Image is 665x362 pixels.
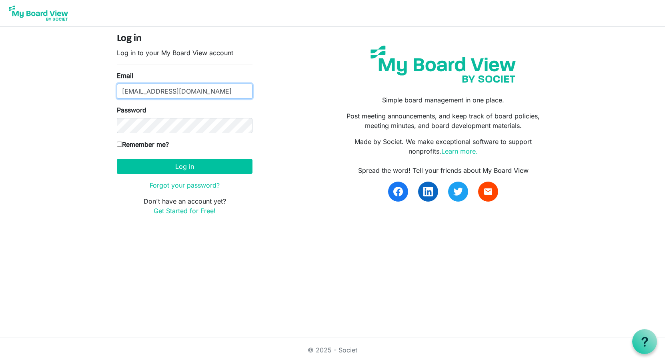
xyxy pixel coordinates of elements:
button: Log in [117,159,252,174]
img: twitter.svg [453,187,463,196]
img: linkedin.svg [423,187,433,196]
p: Made by Societ. We make exceptional software to support nonprofits. [339,137,548,156]
span: email [483,187,493,196]
a: Get Started for Free! [154,207,216,215]
h4: Log in [117,33,252,45]
label: Remember me? [117,140,169,149]
label: Email [117,71,133,80]
p: Log in to your My Board View account [117,48,252,58]
a: Learn more. [441,147,478,155]
p: Post meeting announcements, and keep track of board policies, meeting minutes, and board developm... [339,111,548,130]
a: © 2025 - Societ [308,346,357,354]
a: email [478,182,498,202]
a: Forgot your password? [150,181,220,189]
label: Password [117,105,146,115]
img: My Board View Logo [6,3,70,23]
input: Remember me? [117,142,122,147]
p: Don't have an account yet? [117,196,252,216]
div: Spread the word! Tell your friends about My Board View [339,166,548,175]
p: Simple board management in one place. [339,95,548,105]
img: facebook.svg [393,187,403,196]
img: my-board-view-societ.svg [365,40,522,89]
